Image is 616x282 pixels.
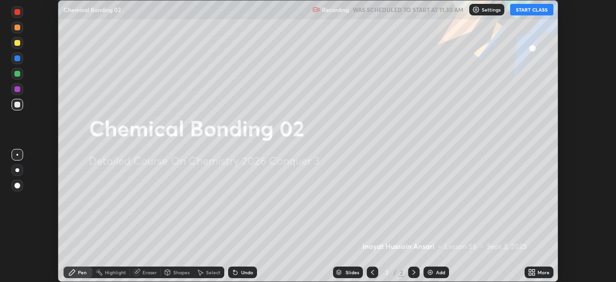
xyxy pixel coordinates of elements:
img: add-slide-button [426,269,434,276]
div: Shapes [173,270,190,275]
img: class-settings-icons [472,6,480,13]
div: Pen [78,270,87,275]
p: Settings [482,7,500,12]
div: 2 [398,268,404,277]
div: Undo [241,270,253,275]
div: Highlight [105,270,126,275]
button: START CLASS [510,4,553,15]
div: Add [436,270,445,275]
p: Recording [322,6,349,13]
div: Eraser [142,270,157,275]
div: More [538,270,550,275]
div: Slides [346,270,359,275]
img: recording.375f2c34.svg [312,6,320,13]
p: Chemical Bonding 02 [64,6,121,13]
h5: WAS SCHEDULED TO START AT 11:30 AM [353,5,463,14]
div: / [394,269,397,275]
div: 2 [382,269,392,275]
div: Select [206,270,220,275]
